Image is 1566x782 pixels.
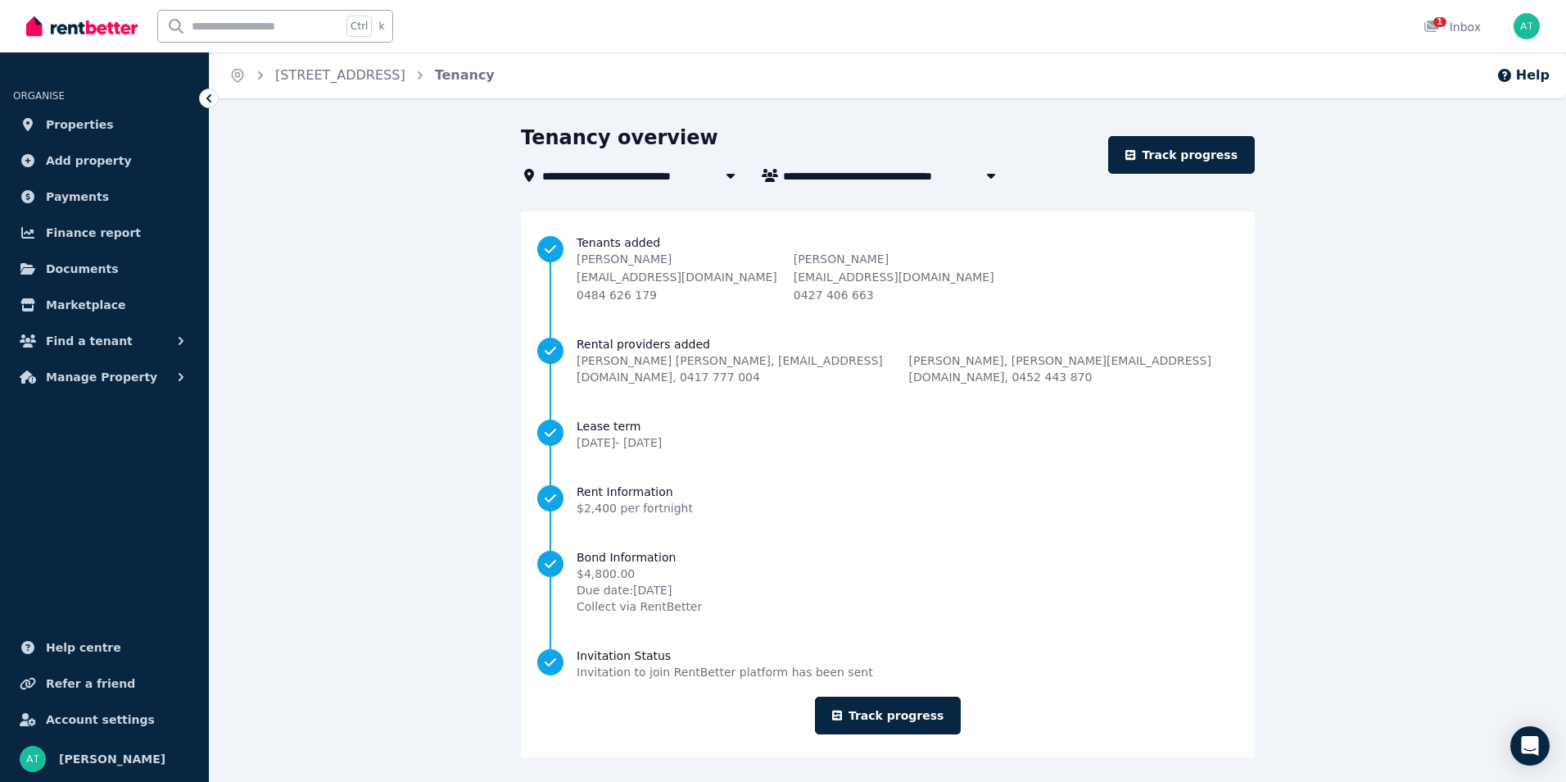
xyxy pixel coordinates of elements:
[577,234,1211,251] span: Tenants added
[13,144,196,177] a: Add property
[46,638,121,657] span: Help centre
[435,67,495,83] a: Tenancy
[210,52,514,98] nav: Breadcrumb
[537,484,1238,516] a: Rent Information$2,400 per fortnight
[577,269,777,285] p: [EMAIL_ADDRESS][DOMAIN_NAME]
[794,269,994,285] p: [EMAIL_ADDRESS][DOMAIN_NAME]
[537,648,1238,680] a: Invitation StatusInvitation to join RentBetter platform has been sent
[577,664,873,680] span: Invitation to join RentBetter platform has been sent
[13,252,196,285] a: Documents
[537,234,1238,303] a: Tenants added[PERSON_NAME][EMAIL_ADDRESS][DOMAIN_NAME]0484 626 179[PERSON_NAME][EMAIL_ADDRESS][DO...
[577,336,1238,352] span: Rental providers added
[46,674,135,693] span: Refer a friend
[577,436,662,449] span: [DATE] - [DATE]
[815,697,962,734] a: Track progress
[275,67,405,83] a: [STREET_ADDRESS]
[794,289,874,302] span: 0427 406 663
[577,352,909,385] span: [PERSON_NAME] [PERSON_NAME] , [EMAIL_ADDRESS][DOMAIN_NAME] , 0417 777 004
[46,710,155,730] span: Account settings
[537,234,1238,680] nav: Progress
[521,125,718,151] h1: Tenancy overview
[46,223,141,243] span: Finance report
[1108,136,1255,174] a: Track progress
[1510,726,1550,766] div: Open Intercom Messenger
[537,549,1238,615] a: Bond Information$4,800.00Due date:[DATE]Collect via RentBetter
[1496,66,1550,85] button: Help
[577,251,777,267] p: [PERSON_NAME]
[537,336,1238,385] a: Rental providers added[PERSON_NAME] [PERSON_NAME], [EMAIL_ADDRESS][DOMAIN_NAME], 0417 777 004[PER...
[46,295,125,315] span: Marketplace
[13,216,196,249] a: Finance report
[537,418,1238,451] a: Lease term[DATE]- [DATE]
[577,549,702,566] span: Bond Information
[26,14,138,39] img: RentBetter
[46,187,109,207] span: Payments
[1433,17,1446,27] span: 1
[13,289,196,321] a: Marketplace
[577,484,693,500] span: Rent Information
[577,566,702,582] span: $4,800.00
[13,90,65,102] span: ORGANISE
[1514,13,1540,39] img: Alexander Tran
[59,749,165,769] span: [PERSON_NAME]
[13,325,196,357] button: Find a tenant
[577,582,702,598] span: Due date: [DATE]
[577,289,657,302] span: 0484 626 179
[794,251,994,267] p: [PERSON_NAME]
[46,259,119,279] span: Documents
[577,648,873,664] span: Invitation Status
[13,667,196,700] a: Refer a friend
[20,746,46,772] img: Alexander Tran
[46,151,132,170] span: Add property
[577,502,693,515] span: $2,400 per fortnight
[13,703,196,736] a: Account settings
[13,108,196,141] a: Properties
[909,352,1238,385] span: [PERSON_NAME] , [PERSON_NAME][EMAIL_ADDRESS][DOMAIN_NAME] , 0452 443 870
[346,16,372,37] span: Ctrl
[577,598,702,615] span: Collect via RentBetter
[1423,19,1481,35] div: Inbox
[378,20,384,33] span: k
[46,115,114,134] span: Properties
[13,180,196,213] a: Payments
[13,631,196,664] a: Help centre
[46,331,133,351] span: Find a tenant
[577,418,662,434] span: Lease term
[13,361,196,393] button: Manage Property
[46,367,157,387] span: Manage Property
